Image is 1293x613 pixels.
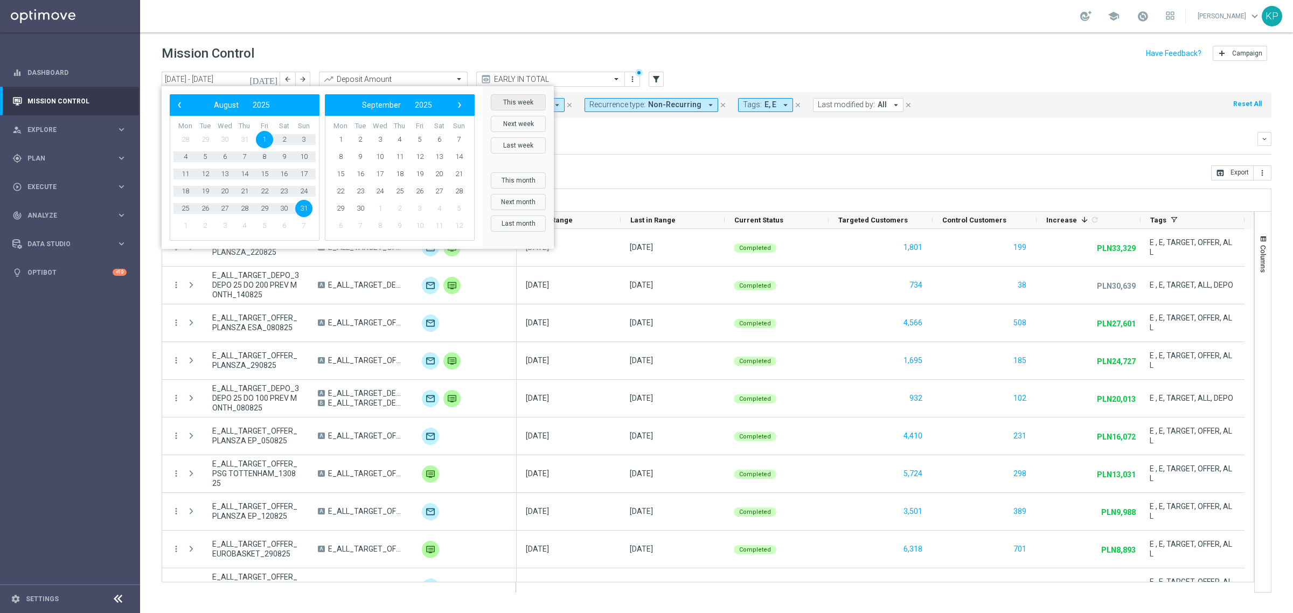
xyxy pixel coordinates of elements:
[1211,168,1271,177] multiple-options-button: Export to CSV
[280,72,295,87] button: arrow_back
[256,131,273,148] span: 1
[450,217,468,234] span: 12
[491,194,546,210] button: Next month
[12,211,127,220] button: track_changes Analyze keyboard_arrow_right
[12,240,127,248] button: Data Studio keyboard_arrow_right
[12,182,116,192] div: Execute
[370,122,390,131] th: weekday
[1213,46,1267,61] button: add Campaign
[12,125,116,135] div: Explore
[319,72,468,87] ng-select: Deposit Amount
[422,465,439,483] img: Private message
[371,183,388,200] span: 24
[177,165,194,183] span: 11
[1012,354,1027,367] button: 185
[318,282,325,288] span: A
[1216,169,1225,177] i: open_in_browser
[422,390,439,407] img: Optimail
[422,428,439,445] img: Optimail
[430,200,448,217] span: 4
[171,506,181,516] button: more_vert
[352,183,369,200] span: 23
[197,165,214,183] span: 12
[566,101,573,109] i: close
[295,217,312,234] span: 7
[1261,135,1268,143] i: keyboard_arrow_down
[12,268,127,277] button: lightbulb Optibot +10
[443,390,461,407] img: Private message
[719,101,727,109] i: close
[27,212,116,219] span: Analyze
[491,94,546,110] button: This week
[214,101,239,109] span: August
[706,100,715,110] i: arrow_drop_down
[628,75,637,83] i: more_vert
[171,544,181,554] button: more_vert
[391,165,408,183] span: 18
[331,122,351,131] th: weekday
[734,242,776,253] colored-tag: Completed
[1012,580,1027,594] button: 637
[352,148,369,165] span: 9
[422,579,439,596] img: Optimail
[295,165,312,183] span: 17
[328,356,404,365] span: E_ALL_TARGET_OFFER_PLANSZA_290825 - zrobione
[738,98,793,112] button: Tags: E, E arrow_drop_down
[1012,429,1027,443] button: 231
[902,580,923,594] button: 5,731
[295,131,312,148] span: 3
[27,155,116,162] span: Plan
[216,183,233,200] span: 20
[256,200,273,217] span: 29
[246,98,277,112] button: 2025
[422,541,439,558] img: Private message
[648,100,701,109] span: Non-Recurring
[1262,6,1282,26] div: KP
[235,122,255,131] th: weekday
[171,393,181,403] button: more_vert
[630,216,676,224] span: Last in Range
[1258,169,1267,177] i: more_vert
[552,100,562,110] i: arrow_drop_down
[411,183,428,200] span: 26
[411,217,428,234] span: 10
[1017,278,1027,292] button: 38
[216,200,233,217] span: 27
[443,352,461,370] img: Private message
[1146,50,1201,57] input: Have Feedback?
[12,182,22,192] i: play_circle_outline
[12,87,127,115] div: Mission Control
[902,542,923,556] button: 6,318
[902,505,923,518] button: 3,501
[177,131,194,148] span: 28
[391,131,408,148] span: 4
[171,318,181,328] i: more_vert
[391,217,408,234] span: 9
[12,268,22,277] i: lightbulb
[171,280,181,290] button: more_vert
[171,469,181,478] i: more_vert
[739,245,771,252] span: Completed
[12,211,22,220] i: track_changes
[113,269,127,276] div: +10
[391,148,408,165] span: 11
[274,122,294,131] th: weekday
[1254,165,1271,180] button: more_vert
[764,100,776,109] span: E, E
[256,148,273,165] span: 8
[1012,505,1027,518] button: 389
[411,148,428,165] span: 12
[430,183,448,200] span: 27
[450,200,468,217] span: 5
[26,596,59,602] a: Settings
[481,74,491,85] i: preview
[275,131,293,148] span: 2
[422,503,439,520] img: Optimail
[197,217,214,234] span: 2
[177,217,194,234] span: 1
[172,98,186,112] span: ‹
[390,122,410,131] th: weekday
[162,72,280,87] input: Select date range
[116,182,127,192] i: keyboard_arrow_right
